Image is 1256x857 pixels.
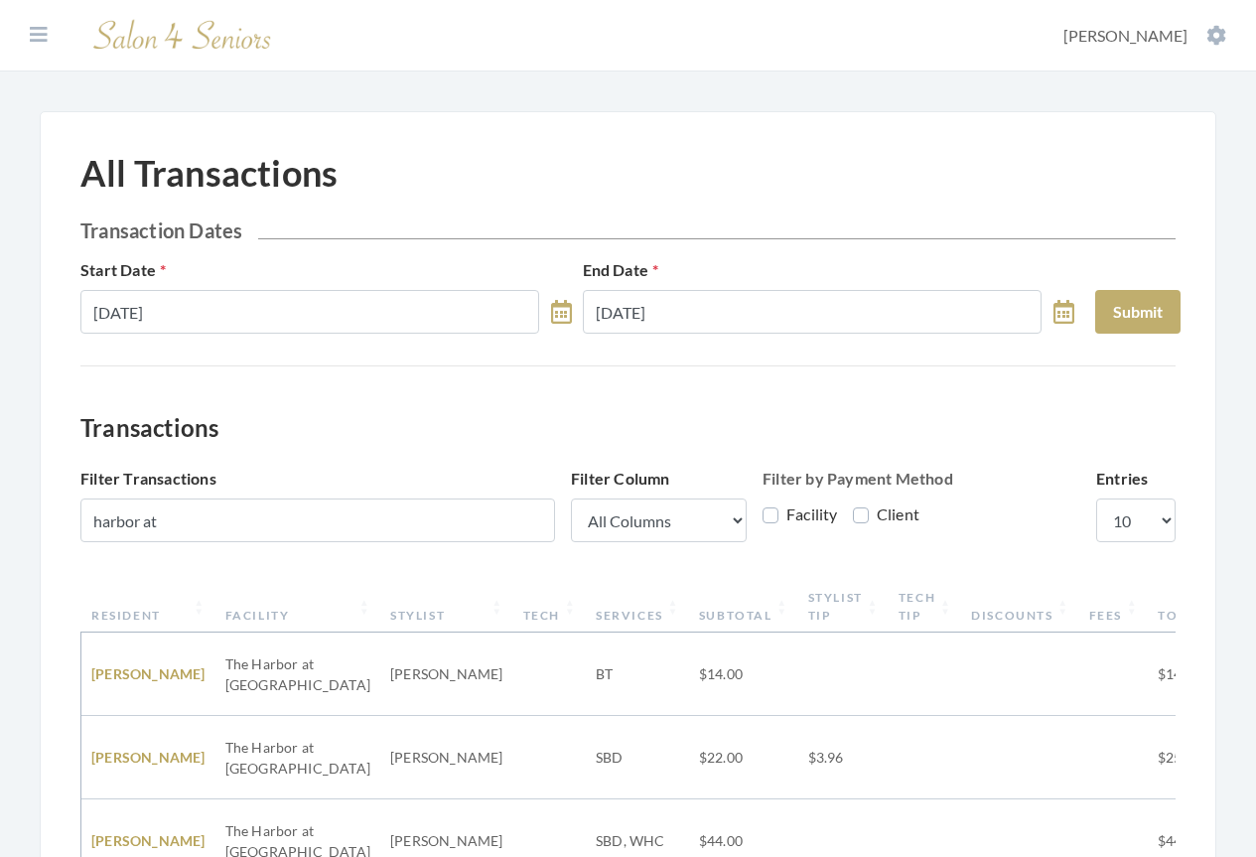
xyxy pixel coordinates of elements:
[1095,290,1181,334] button: Submit
[889,581,961,633] th: Tech Tip: activate to sort column ascending
[80,467,216,491] label: Filter Transactions
[583,290,1042,334] input: Select Date
[1063,26,1187,45] span: [PERSON_NAME]
[961,581,1078,633] th: Discounts: activate to sort column ascending
[80,499,555,542] input: Filter...
[586,581,689,633] th: Services: activate to sort column ascending
[571,467,670,491] label: Filter Column
[91,749,206,766] a: [PERSON_NAME]
[91,665,206,682] a: [PERSON_NAME]
[1079,581,1148,633] th: Fees: activate to sort column ascending
[513,581,586,633] th: Tech: activate to sort column ascending
[215,581,380,633] th: Facility: activate to sort column ascending
[689,633,798,716] td: $14.00
[1096,467,1148,491] label: Entries
[380,581,513,633] th: Stylist: activate to sort column ascending
[80,258,166,282] label: Start Date
[1053,290,1074,334] a: toggle
[763,469,953,488] strong: Filter by Payment Method
[1148,581,1234,633] th: Total: activate to sort column ascending
[80,290,539,334] input: Select Date
[798,581,889,633] th: Stylist Tip: activate to sort column ascending
[586,716,689,799] td: SBD
[853,502,919,526] label: Client
[80,152,338,195] h1: All Transactions
[83,12,282,59] img: Salon 4 Seniors
[1148,716,1234,799] td: $25.96
[80,414,1176,443] h3: Transactions
[798,716,889,799] td: $3.96
[91,832,206,849] a: [PERSON_NAME]
[380,716,513,799] td: [PERSON_NAME]
[551,290,572,334] a: toggle
[81,581,215,633] th: Resident: activate to sort column ascending
[1148,633,1234,716] td: $14.00
[586,633,689,716] td: BT
[380,633,513,716] td: [PERSON_NAME]
[215,633,380,716] td: The Harbor at [GEOGRAPHIC_DATA]
[80,218,1176,242] h2: Transaction Dates
[689,716,798,799] td: $22.00
[763,502,838,526] label: Facility
[1057,25,1232,47] button: [PERSON_NAME]
[215,716,380,799] td: The Harbor at [GEOGRAPHIC_DATA]
[689,581,798,633] th: Subtotal: activate to sort column ascending
[583,258,659,282] label: End Date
